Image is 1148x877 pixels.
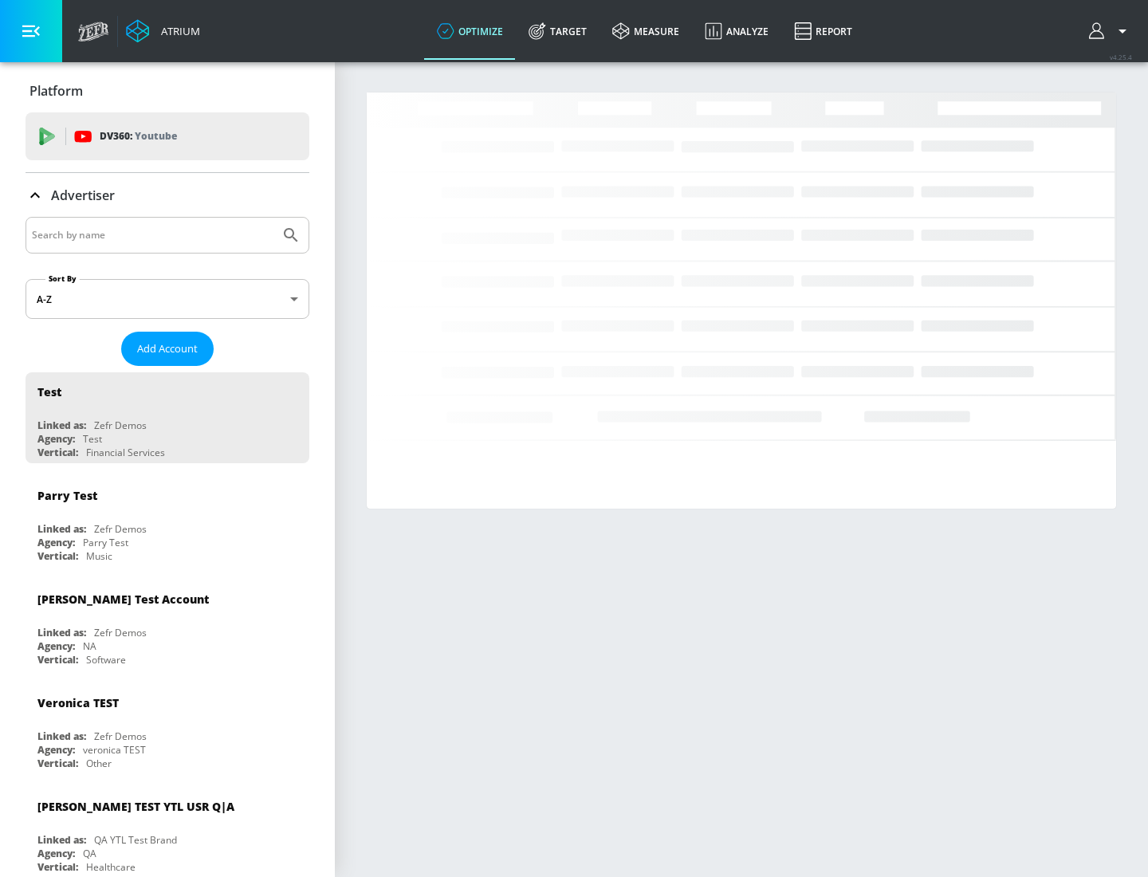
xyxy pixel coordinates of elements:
div: Vertical: [37,757,78,770]
div: A-Z [26,279,309,319]
div: Vertical: [37,549,78,563]
div: [PERSON_NAME] Test AccountLinked as:Zefr DemosAgency:NAVertical:Software [26,580,309,671]
div: Agency: [37,847,75,860]
div: Healthcare [86,860,136,874]
div: Parry Test [83,536,128,549]
div: Linked as: [37,626,86,639]
div: Linked as: [37,730,86,743]
div: Zefr Demos [94,730,147,743]
p: DV360: [100,128,177,145]
div: Linked as: [37,522,86,536]
div: Vertical: [37,653,78,667]
div: Agency: [37,432,75,446]
a: optimize [424,2,516,60]
p: Advertiser [51,187,115,204]
button: Add Account [121,332,214,366]
div: Zefr Demos [94,522,147,536]
div: Agency: [37,536,75,549]
a: Report [781,2,865,60]
span: Add Account [137,340,198,358]
div: Zefr Demos [94,419,147,432]
div: Vertical: [37,446,78,459]
p: Youtube [135,128,177,144]
a: measure [600,2,692,60]
div: Agency: [37,743,75,757]
div: Veronica TESTLinked as:Zefr DemosAgency:veronica TESTVertical:Other [26,683,309,774]
span: v 4.25.4 [1110,53,1132,61]
div: Parry TestLinked as:Zefr DemosAgency:Parry TestVertical:Music [26,476,309,567]
div: Financial Services [86,446,165,459]
div: [PERSON_NAME] Test Account [37,592,209,607]
div: Advertiser [26,173,309,218]
p: Platform [29,82,83,100]
div: Linked as: [37,833,86,847]
a: Analyze [692,2,781,60]
div: Parry Test [37,488,97,503]
div: NA [83,639,96,653]
div: TestLinked as:Zefr DemosAgency:TestVertical:Financial Services [26,372,309,463]
div: Test [83,432,102,446]
div: QA [83,847,96,860]
div: [PERSON_NAME] TEST YTL USR Q|A [37,799,234,814]
div: Software [86,653,126,667]
div: Linked as: [37,419,86,432]
div: Music [86,549,112,563]
div: veronica TEST [83,743,146,757]
div: Vertical: [37,860,78,874]
div: QA YTL Test Brand [94,833,177,847]
input: Search by name [32,225,273,246]
div: Agency: [37,639,75,653]
a: Target [516,2,600,60]
div: Test [37,384,61,399]
div: Platform [26,69,309,113]
div: Veronica TEST [37,695,119,710]
div: Atrium [155,24,200,38]
a: Atrium [126,19,200,43]
label: Sort By [45,273,80,284]
div: Zefr Demos [94,626,147,639]
div: DV360: Youtube [26,112,309,160]
div: Other [86,757,112,770]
